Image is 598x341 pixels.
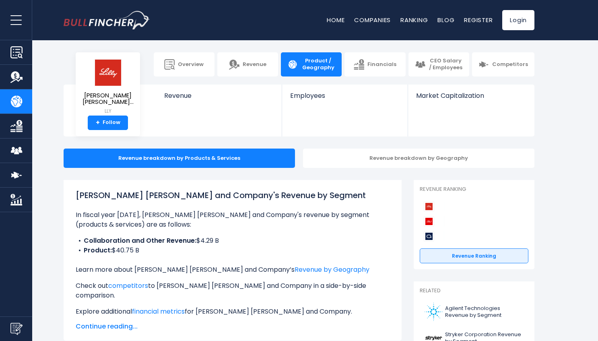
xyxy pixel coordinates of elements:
li: $4.29 B [76,236,390,246]
p: Revenue Ranking [420,186,528,193]
a: Blog [437,16,454,24]
p: In fiscal year [DATE], [PERSON_NAME] [PERSON_NAME] and Company's revenue by segment (products & s... [76,210,390,229]
img: A logo [425,303,443,321]
span: Competitors [492,61,528,68]
h1: [PERSON_NAME] [PERSON_NAME] and Company's Revenue by Segment [76,189,390,201]
a: Revenue by Geography [295,265,369,274]
a: Overview [154,52,214,76]
b: Product: [84,246,112,255]
a: Revenue Ranking [420,248,528,264]
li: $40.75 B [76,246,390,255]
a: Companies [354,16,391,24]
img: Johnson & Johnson competitors logo [424,216,434,227]
a: +Follow [88,116,128,130]
a: Login [502,10,534,30]
a: Financials [344,52,405,76]
div: Revenue breakdown by Products & Services [64,149,295,168]
a: Revenue [217,52,278,76]
p: Learn more about [PERSON_NAME] [PERSON_NAME] and Company’s [76,265,390,275]
span: Product / Geography [301,58,335,71]
a: CEO Salary / Employees [408,52,469,76]
p: Check out to [PERSON_NAME] [PERSON_NAME] and Company in a side-by-side comparison. [76,281,390,300]
a: Revenue [156,85,282,113]
a: Market Capitalization [408,85,534,113]
a: Employees [282,85,407,113]
a: financial metrics [132,307,185,316]
span: Market Capitalization [416,92,526,99]
img: AbbVie competitors logo [424,231,434,242]
a: Agilent Technologies Revenue by Segment [420,301,528,323]
a: Ranking [400,16,428,24]
a: Register [464,16,493,24]
a: Competitors [472,52,534,76]
p: Explore additional for [PERSON_NAME] [PERSON_NAME] and Company. [76,307,390,316]
img: Eli Lilly and Company competitors logo [424,201,434,212]
span: Revenue [243,61,266,68]
img: bullfincher logo [64,11,150,29]
b: Collaboration and Other Revenue: [84,236,196,245]
span: Agilent Technologies Revenue by Segment [445,305,524,319]
span: Financials [367,61,396,68]
span: [PERSON_NAME] [PERSON_NAME]... [82,92,134,105]
a: competitors [108,281,148,290]
span: Revenue [164,92,274,99]
span: CEO Salary / Employees [429,58,463,71]
p: Related [420,287,528,294]
small: LLY [82,107,134,115]
a: Go to homepage [64,11,150,29]
span: Continue reading... [76,322,390,331]
a: Home [327,16,344,24]
span: Overview [178,61,204,68]
a: Product / Geography [281,52,342,76]
a: [PERSON_NAME] [PERSON_NAME]... LLY [82,59,134,116]
span: Employees [290,92,399,99]
div: Revenue breakdown by Geography [303,149,534,168]
strong: + [96,119,100,126]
